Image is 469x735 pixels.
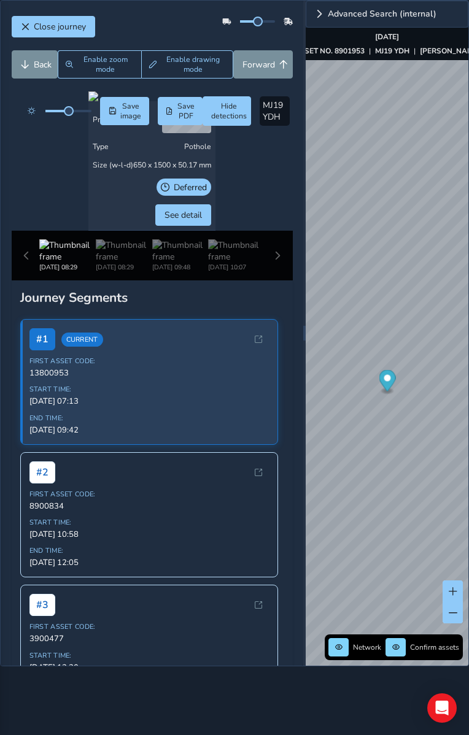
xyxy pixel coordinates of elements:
button: PDF [158,97,203,125]
span: [DATE] 07:13 [29,396,269,407]
span: # 3 [29,594,55,616]
span: Enable zoom mode [77,55,134,74]
button: Back [12,50,58,79]
span: 3900477 [29,633,269,644]
span: Current [61,333,103,347]
button: Forward [233,50,293,79]
strong: ASSET NO. 8901953 [294,46,365,56]
img: Thumbnail frame [152,239,209,263]
span: Back [34,59,52,71]
button: See detail [155,204,211,226]
span: End Time: [29,546,269,555]
span: See detail [165,209,202,221]
span: [DATE] 13:20 [29,662,269,673]
td: 650 x 1500 x 50.17 mm [88,156,215,174]
span: MJ19 YDH [263,99,283,123]
div: [DATE] 09:48 [152,263,209,272]
span: [DATE] 10:58 [29,529,269,540]
span: End Time: [29,414,269,423]
div: [DATE] 08:29 [96,263,152,272]
div: Journey Segments [20,289,284,306]
img: Thumbnail frame [208,239,265,263]
span: Start Time: [29,385,269,394]
strong: MJ19 YDH [375,46,409,56]
span: Enable drawing mode [161,55,225,74]
div: Map marker [379,370,396,395]
button: Save [100,97,149,125]
span: Type [93,142,109,152]
span: First Asset Code: [29,622,269,631]
td: Pothole [88,137,215,156]
span: # 1 [29,328,55,350]
span: Save PDF [177,101,195,121]
button: Hide detections [203,96,250,126]
span: Confirm assets [410,642,459,652]
button: Close journey [12,16,95,37]
span: Start Time: [29,651,269,660]
span: Start Time: [29,518,269,527]
strong: [DATE] [375,32,399,42]
span: # 2 [29,461,55,483]
span: 13800953 [29,367,269,379]
span: [DATE] 12:05 [29,557,269,568]
span: 8900834 [29,501,269,512]
span: Save image [120,101,141,121]
div: [DATE] 10:07 [208,263,265,272]
span: Forward [242,59,275,71]
div: Open Intercom Messenger [427,693,457,723]
img: Thumbnail frame [96,239,152,263]
span: Size (w-l-d) [93,160,133,170]
span: Hide detections [211,101,247,121]
span: Deferred [174,181,207,194]
img: Thumbnail frame [39,239,96,263]
span: Network [353,642,381,652]
button: Draw [141,50,233,79]
a: Expand [306,1,468,28]
span: [DATE] 09:42 [29,425,269,436]
span: First Asset Code: [29,490,269,499]
span: Advanced Search (internal) [328,10,436,18]
span: First Asset Code: [29,356,269,366]
button: Zoom [58,50,141,79]
div: [DATE] 08:29 [39,263,96,272]
span: Close journey [34,21,86,33]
